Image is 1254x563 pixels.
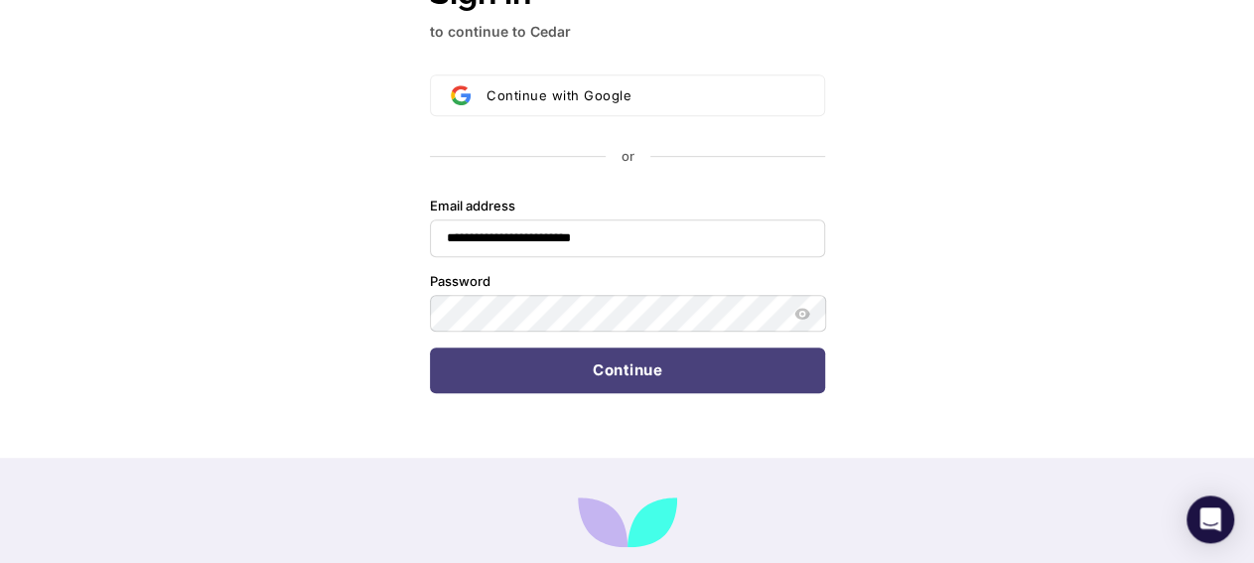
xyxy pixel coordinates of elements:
[1186,495,1234,543] div: Open Intercom Messenger
[451,85,471,105] img: Sign in with Google
[430,74,825,116] button: Sign in with GoogleContinue with Google
[430,21,825,43] p: to continue to Cedar
[487,87,631,103] span: Continue with Google
[430,348,825,393] button: Continue
[430,198,515,215] label: Email address
[621,148,633,166] p: or
[430,273,490,291] label: Password
[789,302,813,326] button: Show password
